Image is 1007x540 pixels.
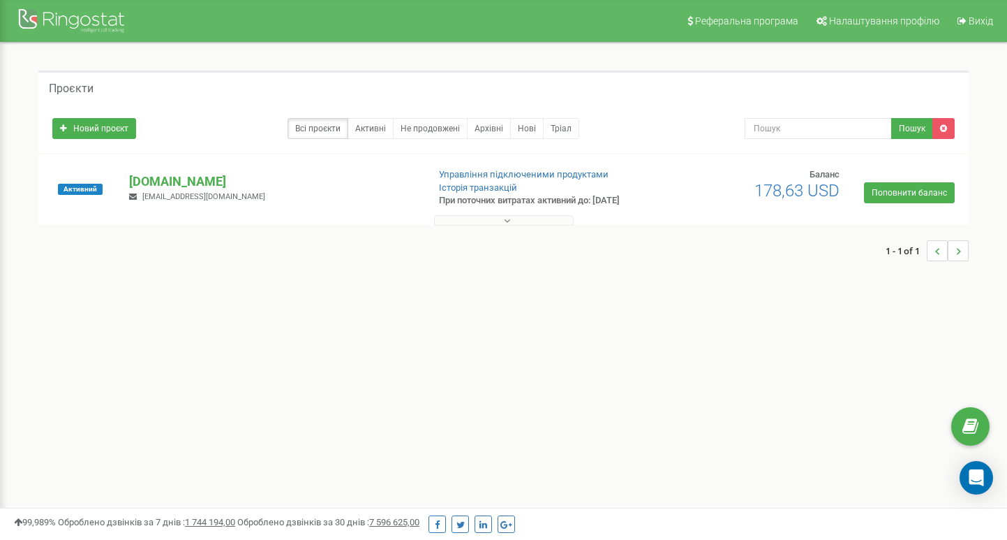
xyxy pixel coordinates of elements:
p: При поточних витратах активний до: [DATE] [439,194,649,207]
a: Активні [348,118,394,139]
p: [DOMAIN_NAME] [129,173,416,191]
u: 7 596 625,00 [369,517,419,527]
a: Історія транзакцій [439,182,517,193]
span: 178,63 USD [754,181,840,200]
u: 1 744 194,00 [185,517,235,527]
nav: ... [886,226,969,275]
span: Реферальна програма [695,15,798,27]
span: 99,989% [14,517,56,527]
span: Баланс [810,169,840,180]
span: [EMAIL_ADDRESS][DOMAIN_NAME] [142,192,265,201]
a: Управління підключеними продуктами [439,169,609,180]
span: 1 - 1 of 1 [886,240,927,261]
a: Архівні [467,118,511,139]
a: Всі проєкти [288,118,348,139]
button: Пошук [891,118,933,139]
h5: Проєкти [49,82,94,95]
span: Оброблено дзвінків за 7 днів : [58,517,235,527]
span: Оброблено дзвінків за 30 днів : [237,517,419,527]
a: Поповнити баланс [864,182,955,203]
a: Не продовжені [393,118,468,139]
span: Вихід [969,15,993,27]
input: Пошук [745,118,892,139]
a: Новий проєкт [52,118,136,139]
a: Нові [510,118,544,139]
div: Open Intercom Messenger [960,461,993,495]
span: Активний [58,184,103,195]
span: Налаштування профілю [829,15,939,27]
a: Тріал [543,118,579,139]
